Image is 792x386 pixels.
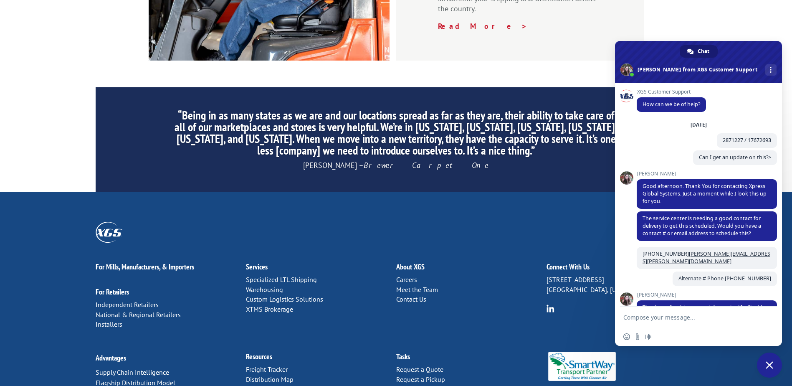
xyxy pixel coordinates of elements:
a: Read More > [438,21,527,31]
img: group-6 [547,305,554,312]
span: Alternate # Phone: [678,275,771,282]
a: For Mills, Manufacturers, & Importers [96,262,194,272]
a: Careers [396,275,417,284]
a: Request a Quote [396,365,443,373]
span: Send a file [634,333,641,340]
p: [STREET_ADDRESS] [GEOGRAPHIC_DATA], [US_STATE] 37421 [547,275,697,295]
span: Chat [698,45,709,58]
span: How can we be of help? [643,101,700,108]
span: The service center is needing a good contact for delivery to get this scheduled. Would you have a... [643,215,761,237]
span: [PHONE_NUMBER] [643,250,770,265]
a: Installers [96,320,122,328]
a: Resources [246,352,272,361]
a: Meet the Team [396,285,438,294]
span: Thank you for this contact information! I will add this in our system and send to our [GEOGRAPHIC... [643,304,762,326]
a: Warehousing [246,285,283,294]
div: Chat [680,45,718,58]
span: [PERSON_NAME] [637,292,777,298]
div: [DATE] [691,122,707,127]
span: XGS Customer Support [637,89,706,95]
a: Freight Tracker [246,365,288,373]
a: XTMS Brokerage [246,305,293,313]
a: [PERSON_NAME][EMAIL_ADDRESS][PERSON_NAME][DOMAIN_NAME] [643,250,770,265]
span: Good afternoon. Thank You for contacting Xpress Global Systems. Just a moment while I look this u... [643,183,767,205]
span: Insert an emoji [623,333,630,340]
a: Custom Logistics Solutions [246,295,323,303]
div: Close chat [757,353,782,378]
h2: Connect With Us [547,263,697,275]
a: Specialized LTL Shipping [246,275,317,284]
h2: Tasks [396,353,547,365]
a: National & Regional Retailers [96,310,181,319]
a: Distribution Map [246,375,294,383]
img: Smartway_Logo [547,352,618,381]
em: Brewer Carpet One [364,160,489,170]
span: Audio message [645,333,652,340]
a: Services [246,262,268,272]
h2: “Being in as many states as we are and our locations spread as far as they are, their ability to ... [174,109,618,160]
a: Independent Retailers [96,300,159,309]
a: Contact Us [396,295,426,303]
img: XGS_Logos_ALL_2024_All_White [96,222,122,242]
span: Can I get an update on this?> [699,154,771,161]
a: For Retailers [96,287,129,297]
a: About XGS [396,262,425,272]
a: Supply Chain Intelligence [96,368,169,376]
span: [PERSON_NAME] – [303,160,489,170]
textarea: Compose your message... [623,314,755,321]
span: [PERSON_NAME] [637,171,777,177]
a: Request a Pickup [396,375,445,383]
a: Advantages [96,353,126,363]
a: [PHONE_NUMBER] [725,275,771,282]
div: More channels [765,64,777,76]
span: 2871227 / 17672693 [723,137,771,144]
